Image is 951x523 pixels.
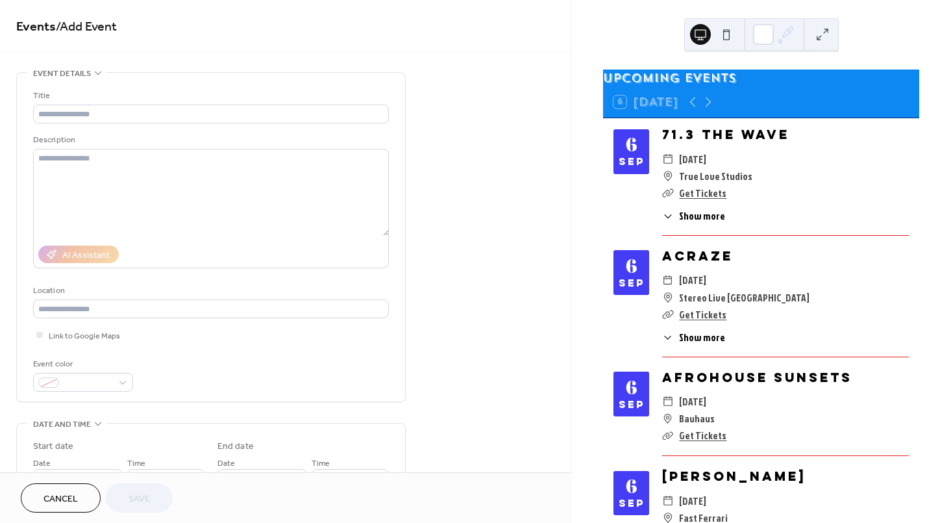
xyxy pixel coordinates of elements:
[626,136,637,155] div: 6
[679,272,706,288] span: [DATE]
[662,151,674,168] div: ​
[662,209,725,223] button: ​Show more
[33,89,386,103] div: Title
[679,289,809,306] span: Stereo Live [GEOGRAPHIC_DATA]
[679,151,706,168] span: [DATE]
[662,492,674,509] div: ​
[33,440,73,453] div: Start date
[679,410,715,427] span: Bauhaus
[312,457,330,470] span: Time
[33,457,51,470] span: Date
[662,272,674,288] div: ​
[662,289,674,306] div: ​
[679,492,706,509] span: [DATE]
[626,258,637,276] div: 6
[679,428,726,442] a: Get Tickets
[662,330,725,345] button: ​Show more
[679,393,706,410] span: [DATE]
[49,329,120,343] span: Link to Google Maps
[679,186,726,200] a: Get Tickets
[662,330,674,345] div: ​
[662,393,674,410] div: ​
[43,492,78,506] span: Cancel
[21,483,101,513] button: Cancel
[33,418,91,431] span: Date and time
[662,209,674,223] div: ​
[679,330,725,345] span: Show more
[662,427,674,444] div: ​
[619,157,645,166] div: Sep
[33,284,386,298] div: Location
[662,168,674,185] div: ​
[679,209,725,223] span: Show more
[603,70,919,86] div: Upcoming events
[662,468,806,484] a: [PERSON_NAME]
[662,369,852,385] a: Afrohouse Sunsets
[33,67,91,81] span: Event details
[127,457,145,470] span: Time
[679,168,752,185] span: True Love Studios
[16,14,56,40] a: Events
[619,279,645,288] div: Sep
[662,185,674,201] div: ​
[626,478,637,496] div: 6
[662,410,674,427] div: ​
[626,379,637,398] div: 6
[662,126,789,142] a: 71.3 The Wave
[33,357,130,371] div: Event color
[619,499,645,508] div: Sep
[217,457,235,470] span: Date
[662,248,733,264] a: ACRAZE
[56,14,117,40] span: / Add Event
[679,307,726,322] a: Get Tickets
[217,440,254,453] div: End date
[662,306,674,323] div: ​
[33,133,386,147] div: Description
[619,400,645,409] div: Sep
